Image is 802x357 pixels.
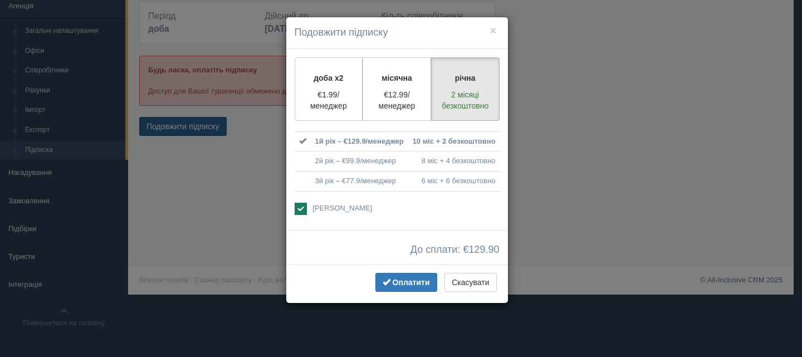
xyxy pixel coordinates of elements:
p: €12.99/менеджер [370,89,424,111]
td: 2й рік – €99.9/менеджер [311,151,408,172]
td: 1й рік – €129.9/менеджер [311,131,408,151]
span: [PERSON_NAME] [312,204,372,212]
button: × [490,25,496,36]
td: 6 міс + 6 безкоштовно [408,171,500,191]
td: 3й рік – €77.9/менеджер [311,171,408,191]
button: Скасувати [444,273,496,292]
td: 8 міс + 4 безкоштовно [408,151,500,172]
span: 129.90 [468,244,499,255]
p: місячна [370,72,424,84]
p: €1.99/менеджер [302,89,356,111]
p: доба x2 [302,72,356,84]
td: 10 міс + 2 безкоштовно [408,131,500,151]
h4: Подовжити підписку [295,26,500,40]
p: 2 місяці безкоштовно [438,89,492,111]
button: Оплатити [375,273,437,292]
p: річна [438,72,492,84]
span: Оплатити [393,278,430,287]
span: До сплати: € [410,244,500,256]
